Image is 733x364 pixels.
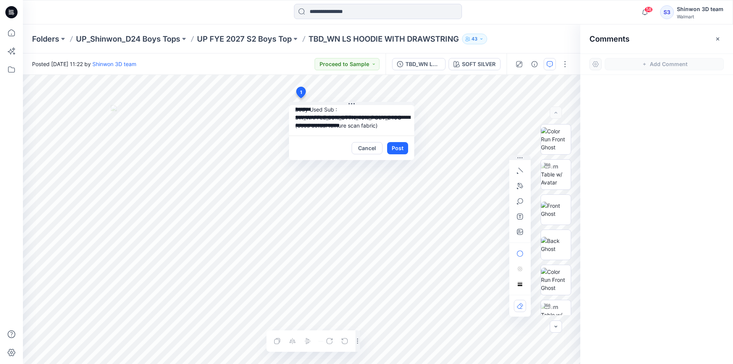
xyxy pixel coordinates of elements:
[471,35,478,43] p: 43
[541,303,571,327] img: Turn Table w/ Avatar
[449,58,501,70] button: SOFT SILVER
[300,89,302,96] span: 1
[644,6,653,13] span: 58
[528,58,541,70] button: Details
[589,34,630,44] h2: Comments
[605,58,724,70] button: Add Comment
[32,60,136,68] span: Posted [DATE] 11:22 by
[387,142,408,154] button: Post
[92,61,136,67] a: Shinwon 3D team
[462,60,496,68] div: SOFT SILVER
[405,60,441,68] div: TBD_WN LS HOODIE WITH DRAWSTRING (SET W.SHORTS)
[392,58,446,70] button: TBD_WN LS HOODIE WITH DRAWSTRING (SET W.SHORTS)
[462,34,487,44] button: 43
[541,127,571,151] img: Color Run Front Ghost
[76,34,180,44] a: UP_Shinwon_D24 Boys Tops
[677,14,723,19] div: Walmart
[677,5,723,14] div: Shinwon 3D team
[308,34,459,44] p: TBD_WN LS HOODIE WITH DRAWSTRING
[541,202,571,218] img: Front Ghost
[352,142,383,154] button: Cancel
[541,162,571,186] img: Turn Table w/ Avatar
[197,34,292,44] a: UP FYE 2027 S2 Boys Top
[541,237,571,253] img: Back Ghost
[660,5,674,19] div: S3
[541,268,571,292] img: Color Run Front Ghost
[32,34,59,44] a: Folders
